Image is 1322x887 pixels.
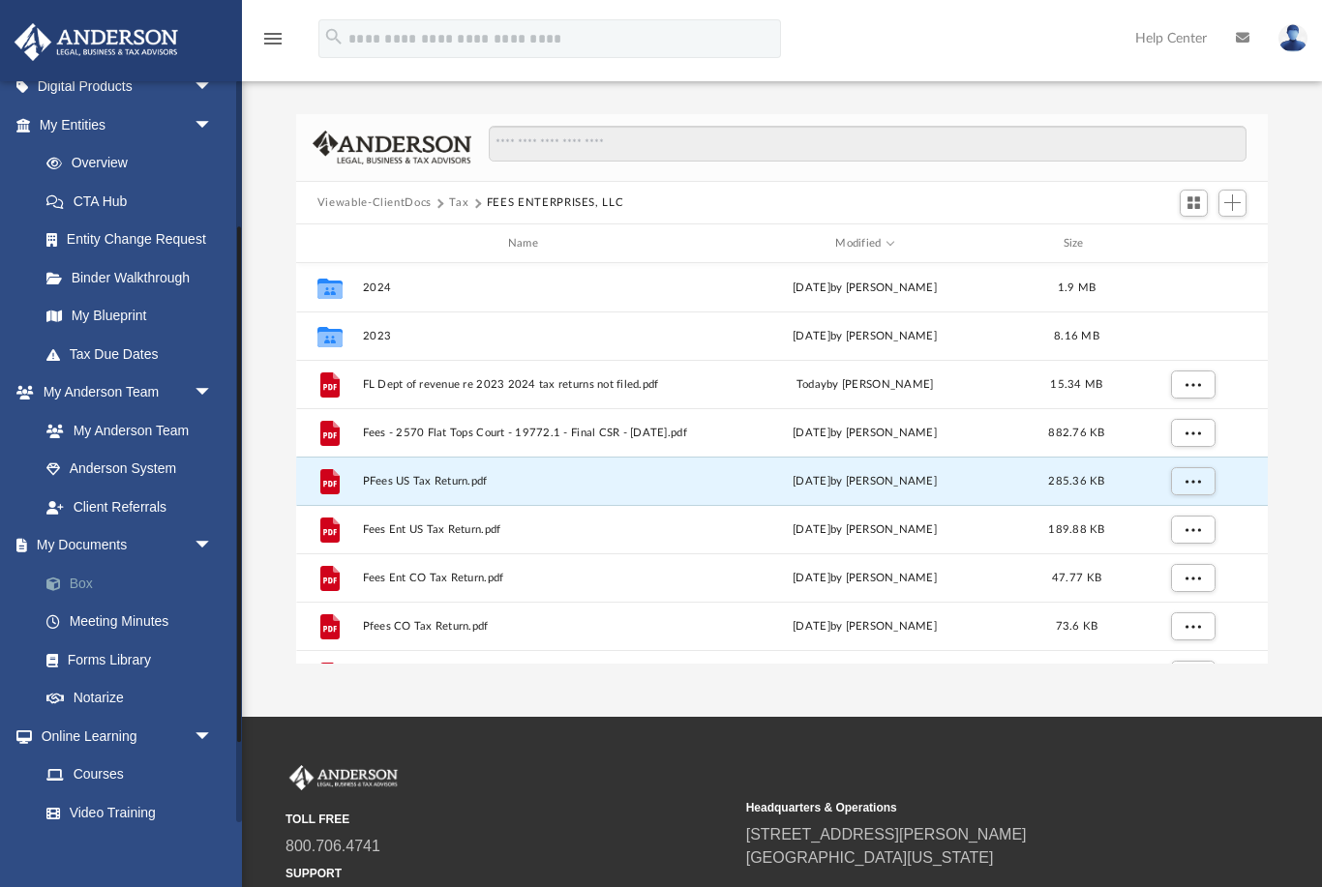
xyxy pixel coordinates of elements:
[14,68,242,106] a: Digital Productsarrow_drop_down
[1050,379,1102,390] span: 15.34 MB
[362,378,691,391] span: FL Dept of revenue re 2023 2024 tax returns not filed.pdf
[746,826,1027,843] a: [STREET_ADDRESS][PERSON_NAME]
[27,640,232,679] a: Forms Library
[9,23,184,61] img: Anderson Advisors Platinum Portal
[746,849,994,866] a: [GEOGRAPHIC_DATA][US_STATE]
[700,328,1029,345] div: [DATE] by [PERSON_NAME]
[285,811,733,828] small: TOLL FREE
[27,258,242,297] a: Binder Walkthrough
[27,144,242,183] a: Overview
[362,475,691,488] span: PFees US Tax Return.pdf
[14,717,232,755] a: Online Learningarrow_drop_down
[27,221,242,259] a: Entity Change Request
[1048,524,1104,535] span: 189.88 KB
[362,523,691,536] span: Fees Ent US Tax Return.pdf
[27,297,232,336] a: My Blueprint
[194,68,232,107] span: arrow_drop_down
[1170,370,1215,399] button: More options
[27,679,242,718] a: Notarize
[1055,621,1097,632] span: 73.6 KB
[305,235,353,252] div: id
[27,411,223,450] a: My Anderson Team
[1124,235,1259,252] div: id
[362,620,691,633] span: Pfees CO Tax Return.pdf
[285,865,733,882] small: SUPPORT
[317,194,432,212] button: Viewable-ClientDocs
[296,263,1268,665] div: grid
[700,473,1029,490] div: [DATE] by [PERSON_NAME]
[1058,282,1097,293] span: 1.9 MB
[194,373,232,413] span: arrow_drop_down
[285,765,402,790] img: Anderson Advisors Platinum Portal
[194,526,232,566] span: arrow_drop_down
[700,570,1029,587] div: [DATE] by [PERSON_NAME]
[700,235,1030,252] div: Modified
[746,799,1193,816] small: Headquarters & Operations
[1052,573,1101,583] span: 47.77 KB
[14,526,242,565] a: My Documentsarrow_drop_down
[27,564,242,603] a: Box
[700,425,1029,442] div: [DATE] by [PERSON_NAME]
[27,793,223,832] a: Video Training
[700,521,1029,539] div: [DATE] by [PERSON_NAME]
[285,838,380,854] a: 800.706.4741
[1278,24,1307,52] img: User Pic
[261,27,285,50] i: menu
[27,450,232,488] a: Anderson System
[1037,235,1115,252] div: Size
[362,572,691,584] span: Fees Ent CO Tax Return.pdf
[1170,419,1215,448] button: More options
[1170,564,1215,593] button: More options
[700,376,1029,394] div: by [PERSON_NAME]
[14,373,232,412] a: My Anderson Teamarrow_drop_down
[14,105,242,144] a: My Entitiesarrow_drop_down
[362,330,691,342] button: 2023
[323,26,345,47] i: search
[1170,467,1215,496] button: More options
[27,182,242,221] a: CTA Hub
[1170,612,1215,641] button: More options
[487,194,624,212] button: FEES ENTERPRISES, LLC
[27,603,242,641] a: Meeting Minutes
[1218,190,1247,217] button: Add
[361,235,691,252] div: Name
[1048,428,1104,438] span: 882.76 KB
[796,379,826,390] span: today
[489,126,1247,163] input: Search files and folders
[194,717,232,756] span: arrow_drop_down
[449,194,468,212] button: Tax
[1170,661,1215,690] button: More options
[1054,331,1099,341] span: 8.16 MB
[27,335,242,373] a: Tax Due Dates
[700,280,1029,297] div: [DATE] by [PERSON_NAME]
[1170,516,1215,545] button: More options
[362,427,691,439] span: Fees - 2570 Flat Tops Court - 19772.1 - Final CSR - [DATE].pdf
[1048,476,1104,487] span: 285.36 KB
[27,755,232,794] a: Courses
[362,281,691,294] button: 2024
[194,105,232,145] span: arrow_drop_down
[27,488,232,526] a: Client Referrals
[1180,190,1209,217] button: Switch to Grid View
[700,618,1029,636] div: [DATE] by [PERSON_NAME]
[261,37,285,50] a: menu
